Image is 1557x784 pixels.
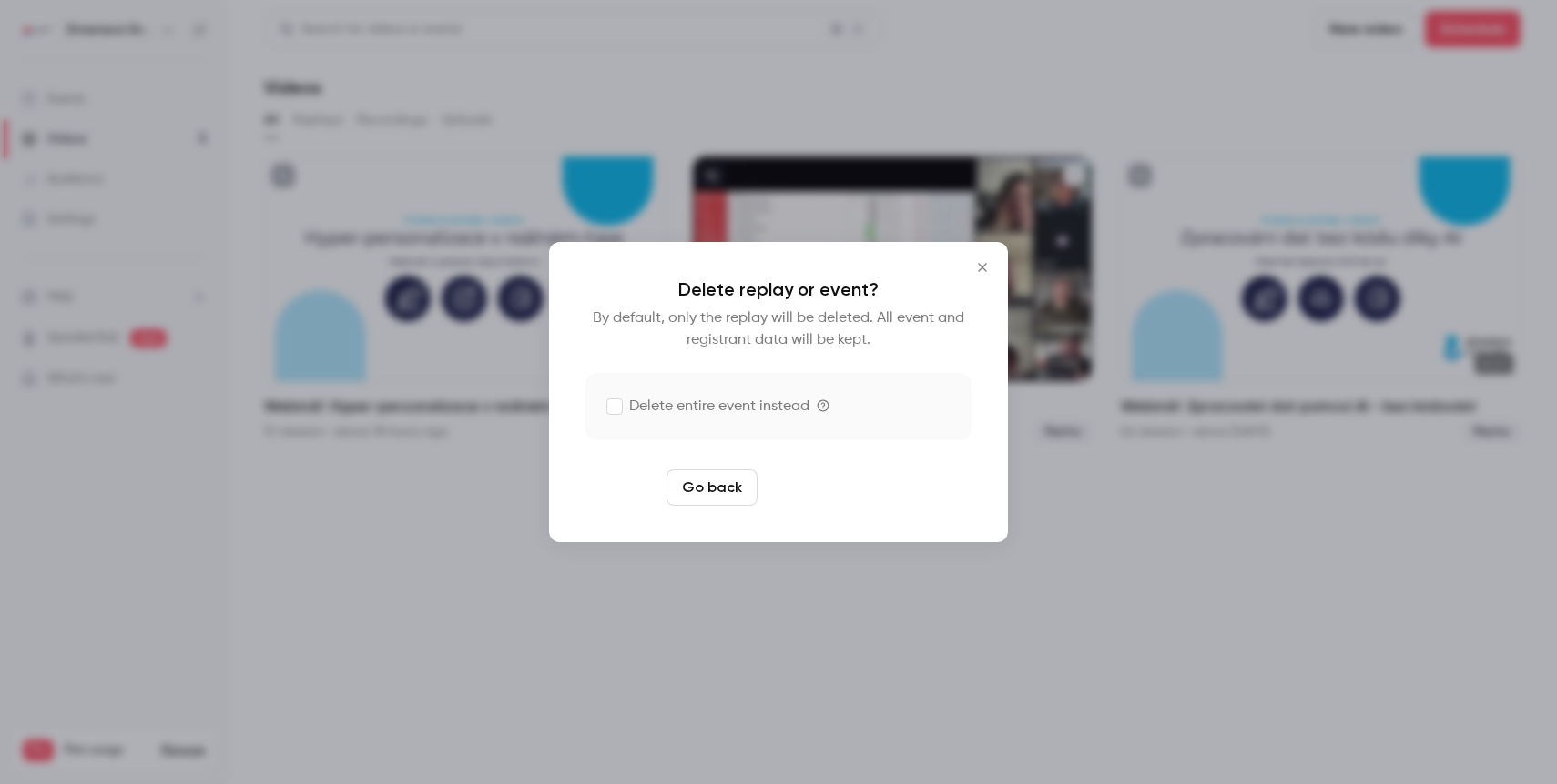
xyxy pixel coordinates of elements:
button: Close [964,249,1001,286]
p: By default, only the replay will be deleted. All event and registrant data will be kept. [585,307,972,351]
p: Delete replay or event? [585,278,972,300]
label: Delete entire event instead [607,396,809,417]
button: Delete replay [765,469,891,506]
button: Go back [667,469,758,506]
